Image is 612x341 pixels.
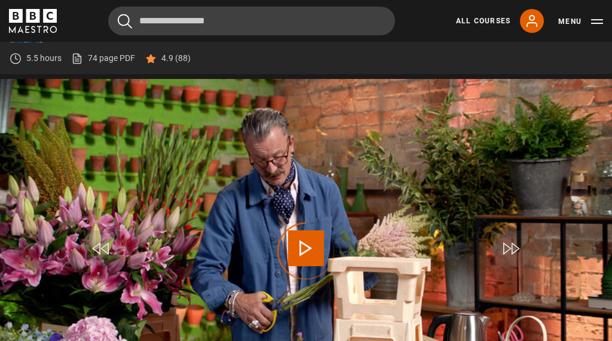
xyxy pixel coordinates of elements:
button: Submit the search query [118,14,132,29]
button: Toggle navigation [558,16,603,28]
p: 5.5 hours [26,52,62,65]
a: All Courses [456,16,510,26]
input: Search [108,7,395,35]
svg: BBC Maestro [9,9,57,33]
p: 4.9 (88) [161,52,191,65]
a: 74 page PDF [71,52,135,65]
